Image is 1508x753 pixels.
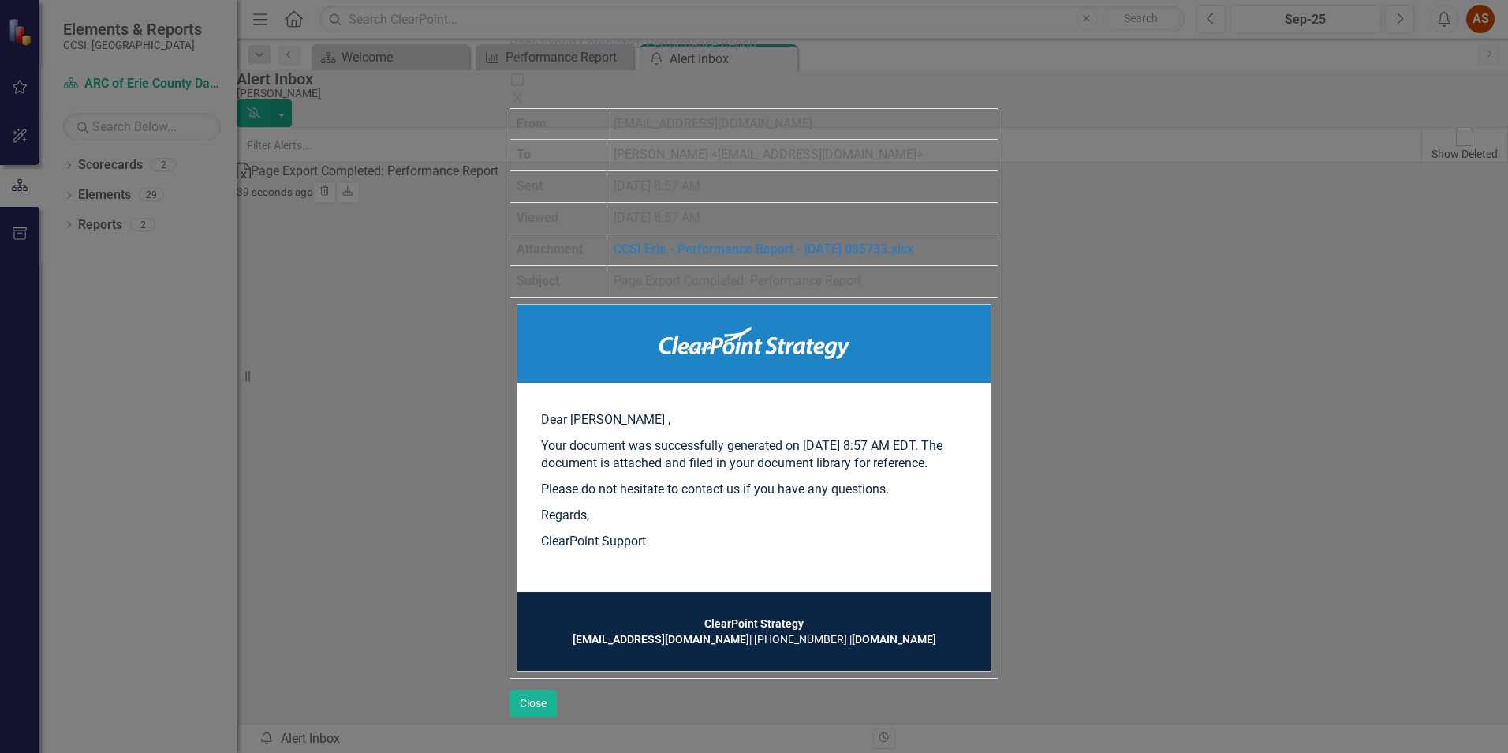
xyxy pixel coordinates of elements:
td: [DATE] 8:57 AM [607,171,998,203]
button: Close [510,690,557,717]
span: > [916,147,923,162]
th: Attachment [510,234,607,266]
td: [EMAIL_ADDRESS][DOMAIN_NAME] [607,108,998,140]
img: ClearPoint Strategy [659,327,849,359]
th: Sent [510,171,607,203]
th: From [510,108,607,140]
a: [DOMAIN_NAME] [852,633,936,646]
p: Regards, [541,507,967,525]
span: Page Export Completed: Performance Report [510,36,757,51]
a: [EMAIL_ADDRESS][DOMAIN_NAME] [573,633,749,646]
th: Subject [510,265,607,297]
p: Please do not hesitate to contact us if you have any questions. [541,481,967,499]
strong: ClearPoint Strategy [704,617,804,630]
td: Page Export Completed: Performance Report [607,265,998,297]
td: [DATE] 8:57 AM [607,203,998,234]
p: Your document was successfully generated on [DATE] 8:57 AM EDT. The document is attached and file... [541,437,967,474]
a: CCSI Erie - Performance Report - [DATE] 085733.xlsx [614,242,913,257]
td: | [PHONE_NUMBER] | [541,616,967,647]
th: To [510,140,607,171]
p: Dear [PERSON_NAME] , [541,411,967,429]
p: ClearPoint Support [541,533,967,551]
td: [PERSON_NAME] [EMAIL_ADDRESS][DOMAIN_NAME] [607,140,998,171]
th: Viewed [510,203,607,234]
span: < [711,147,718,162]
